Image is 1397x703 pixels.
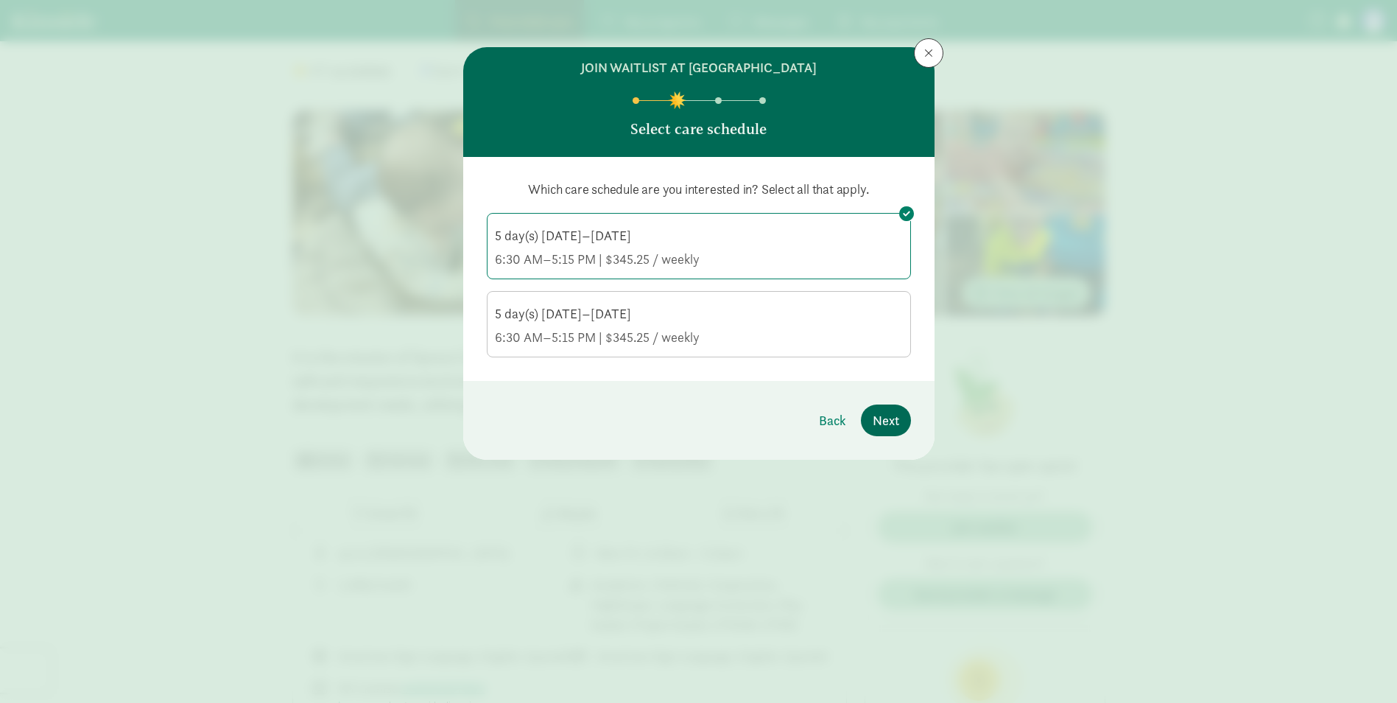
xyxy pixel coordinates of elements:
[495,305,903,323] div: 5 day(s) [DATE]–[DATE]
[495,227,903,245] div: 5 day(s) [DATE]–[DATE]
[495,251,903,268] div: 6:30 AM–5:15 PM | $345.25 / weekly
[873,410,899,430] span: Next
[487,181,911,198] p: Which care schedule are you interested in? Select all that apply.
[581,59,817,77] h6: join waitlist at [GEOGRAPHIC_DATA]
[861,405,911,436] button: Next
[495,329,903,346] div: 6:30 AM–5:15 PM | $345.25 / weekly
[630,119,767,139] p: Select care schedule
[819,410,846,430] span: Back
[807,405,858,436] button: Back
